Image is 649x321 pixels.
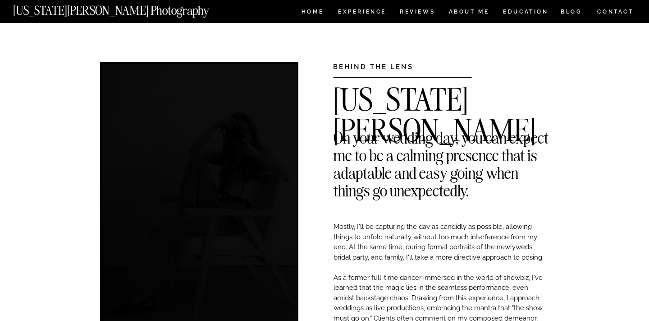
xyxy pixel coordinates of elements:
[400,9,434,17] a: REVIEWS
[300,9,325,17] a: HOME
[333,84,549,98] h2: [US_STATE][PERSON_NAME]
[561,9,582,17] a: BLOG
[597,7,634,17] a: CONTACT
[502,9,549,17] a: EDUCATION
[448,9,489,17] a: ABOUT ME
[333,62,443,69] h3: BEHIND THE LENS
[334,129,549,142] h2: On your wedding day, you can expect me to be a calming presence that is adaptable and easy going ...
[13,5,239,12] a: [US_STATE][PERSON_NAME] Photography
[338,9,385,17] a: Experience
